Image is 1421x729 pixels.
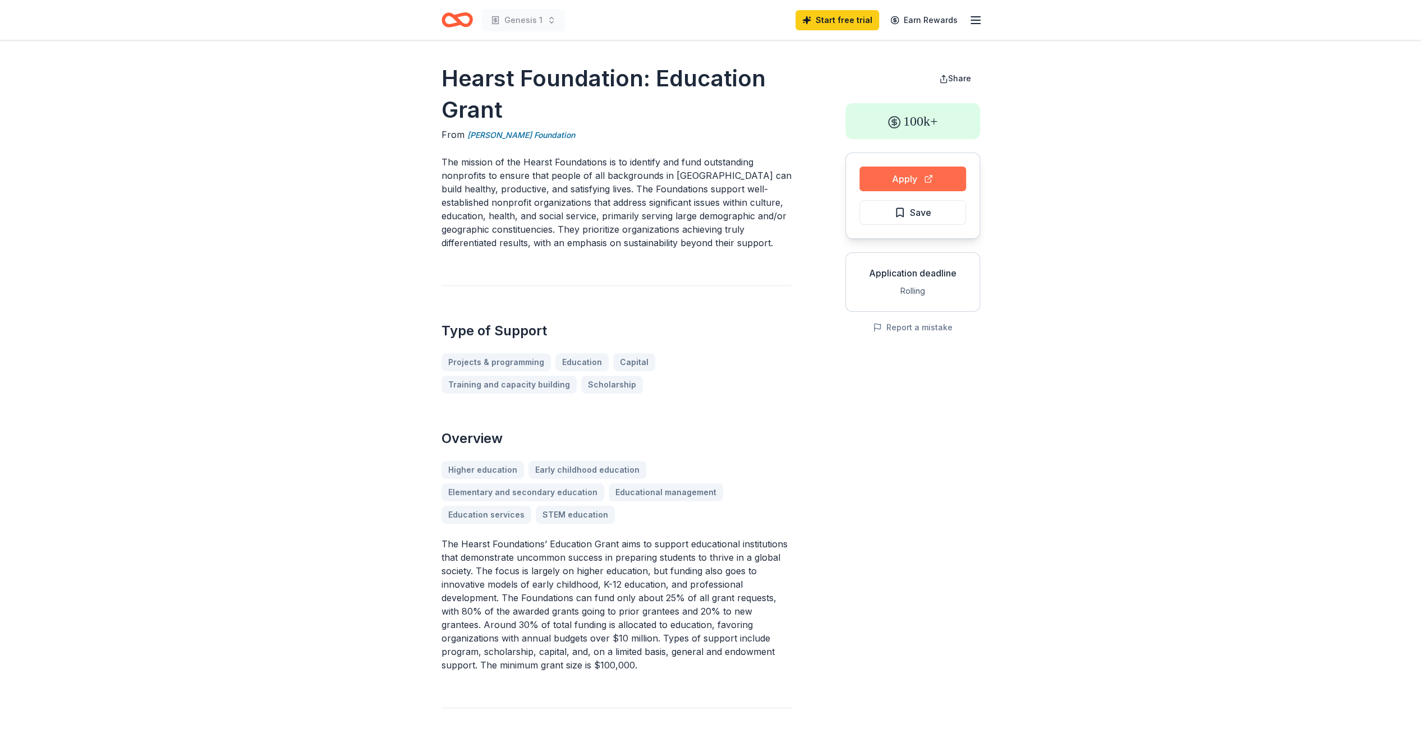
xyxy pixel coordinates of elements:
[442,376,577,394] a: Training and capacity building
[873,321,953,334] button: Report a mistake
[930,67,980,90] button: Share
[482,9,565,31] button: Genesis 1
[855,284,971,298] div: Rolling
[884,10,964,30] a: Earn Rewards
[442,128,792,142] div: From
[845,103,980,139] div: 100k+
[795,10,879,30] a: Start free trial
[442,353,551,371] a: Projects & programming
[948,73,971,83] span: Share
[910,205,931,220] span: Save
[442,63,792,126] h1: Hearst Foundation: Education Grant
[442,430,792,447] h2: Overview
[504,13,542,27] span: Genesis 1
[859,200,966,225] button: Save
[442,322,792,340] h2: Type of Support
[442,7,473,33] a: Home
[613,353,655,371] a: Capital
[442,155,792,250] p: The mission of the Hearst Foundations is to identify and fund outstanding nonprofits to ensure th...
[467,128,575,142] a: [PERSON_NAME] Foundation
[581,376,643,394] a: Scholarship
[859,167,966,191] button: Apply
[855,266,971,280] div: Application deadline
[555,353,609,371] a: Education
[442,537,792,672] p: The Hearst Foundations’ Education Grant aims to support educational institutions that demonstrate...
